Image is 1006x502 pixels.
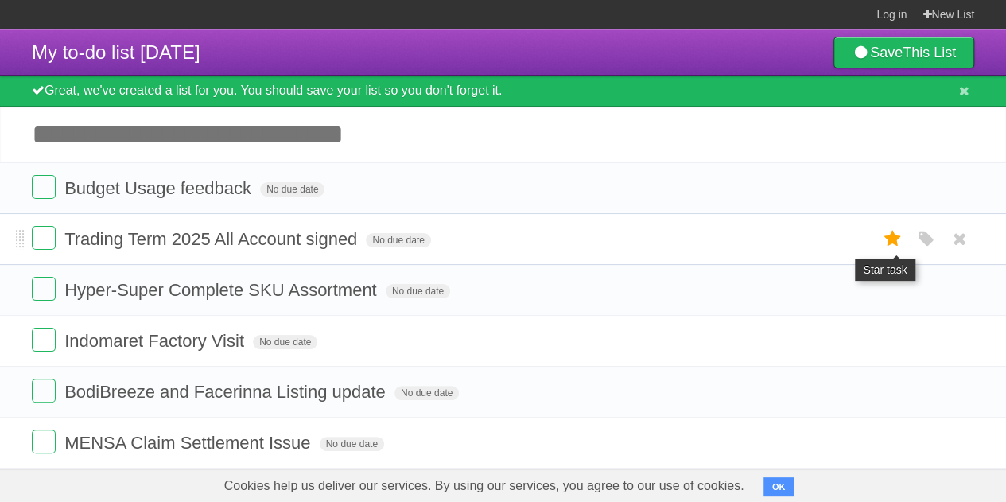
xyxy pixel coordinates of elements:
[833,37,974,68] a: SaveThis List
[64,280,381,300] span: Hyper-Super Complete SKU Assortment
[320,437,384,451] span: No due date
[32,175,56,199] label: Done
[763,477,794,496] button: OK
[32,379,56,403] label: Done
[208,470,760,502] span: Cookies help us deliver our services. By using our services, you agree to our use of cookies.
[32,226,56,250] label: Done
[32,328,56,352] label: Done
[32,41,200,63] span: My to-do list [DATE]
[903,45,956,60] b: This List
[32,277,56,301] label: Done
[64,229,361,249] span: Trading Term 2025 All Account signed
[260,182,324,197] span: No due date
[64,382,390,402] span: BodiBreeze and Facerinna Listing update
[32,430,56,453] label: Done
[253,335,317,349] span: No due date
[877,226,907,252] label: Star task
[64,331,248,351] span: Indomaret Factory Visit
[386,284,450,298] span: No due date
[394,386,459,400] span: No due date
[366,233,430,247] span: No due date
[64,433,314,453] span: MENSA Claim Settlement Issue
[64,178,255,198] span: Budget Usage feedback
